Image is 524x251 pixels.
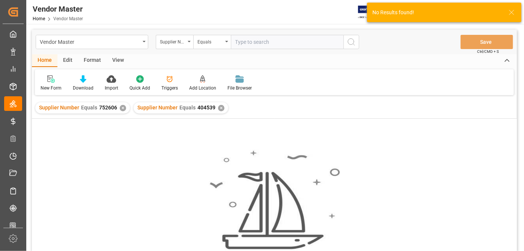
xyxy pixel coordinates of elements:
button: open menu [36,35,148,49]
div: File Browser [227,85,252,91]
span: Equals [179,105,196,111]
span: Equals [81,105,97,111]
a: Home [33,16,45,21]
img: Exertis%20JAM%20-%20Email%20Logo.jpg_1722504956.jpg [358,6,384,19]
div: View [107,54,129,67]
div: Triggers [161,85,178,91]
span: 752606 [99,105,117,111]
div: Supplier Number [160,37,185,45]
div: No Results found! [372,9,501,16]
div: Vendor Master [33,3,83,15]
div: Home [32,54,57,67]
div: Edit [57,54,78,67]
div: Import [105,85,118,91]
span: 404539 [197,105,215,111]
div: Format [78,54,107,67]
div: Add Location [189,85,216,91]
input: Type to search [231,35,343,49]
span: Ctrl/CMD + S [477,49,499,54]
div: ✕ [218,105,224,111]
span: Supplier Number [137,105,178,111]
div: Download [73,85,93,91]
span: Supplier Number [39,105,79,111]
button: open menu [156,35,193,49]
div: Vendor Master [40,37,140,46]
div: Quick Add [129,85,150,91]
div: Equals [197,37,223,45]
button: open menu [193,35,231,49]
button: search button [343,35,359,49]
div: ✕ [120,105,126,111]
img: smooth_sailing.jpeg [209,150,340,250]
button: Save [461,35,513,49]
div: New Form [41,85,62,91]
